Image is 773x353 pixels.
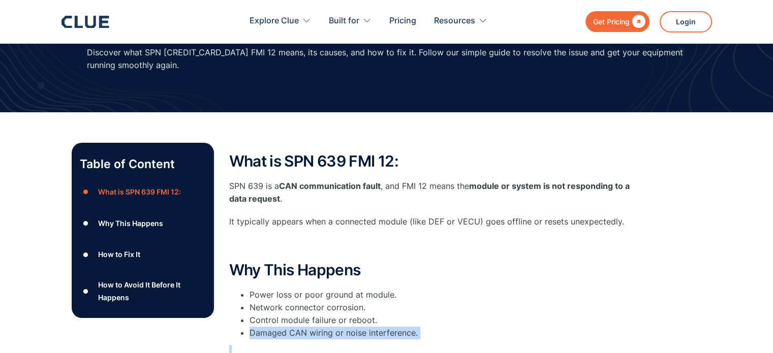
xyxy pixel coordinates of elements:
div: Resources [434,5,487,37]
a: Get Pricing [585,11,650,32]
div: How to Avoid It Before It Happens [98,278,205,304]
a: ●How to Fix It [80,247,206,262]
div: ● [80,247,92,262]
li: Power loss or poor ground at module. [250,288,636,301]
p: SPN 639 is a , and FMI 12 means the . [229,180,636,205]
a: ●How to Avoid It Before It Happens [80,278,206,304]
h2: Why This Happens [229,262,636,278]
strong: CAN communication fault [279,181,381,191]
div: Explore Clue [250,5,299,37]
div: Explore Clue [250,5,311,37]
div: ● [80,216,92,231]
div: ● [80,283,92,299]
li: Control module failure or reboot. [250,314,636,327]
a: ●What is SPN 639 FMI 12: [80,184,206,200]
div: How to Fix It [98,248,140,261]
div: Get Pricing [593,15,630,28]
li: Damaged CAN wiring or noise interference. [250,327,636,339]
p: It typically appears when a connected module (like DEF or VECU) goes offline or resets unexpectedly. [229,215,636,228]
p: Table of Content [80,156,206,172]
div: What is SPN 639 FMI 12: [98,185,180,198]
div:  [630,15,645,28]
div: Built for [329,5,372,37]
a: Login [660,11,712,33]
li: Network connector corrosion. [250,301,636,314]
h2: What is SPN 639 FMI 12: [229,153,636,170]
div: ● [80,184,92,200]
p: ‍ [229,239,636,251]
a: ●Why This Happens [80,216,206,231]
div: Built for [329,5,359,37]
div: Resources [434,5,475,37]
div: Why This Happens [98,217,163,230]
p: Discover what SPN [CREDIT_CARD_DATA] FMI 12 means, its causes, and how to fix it. Follow our simp... [87,46,687,72]
a: Pricing [389,5,416,37]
